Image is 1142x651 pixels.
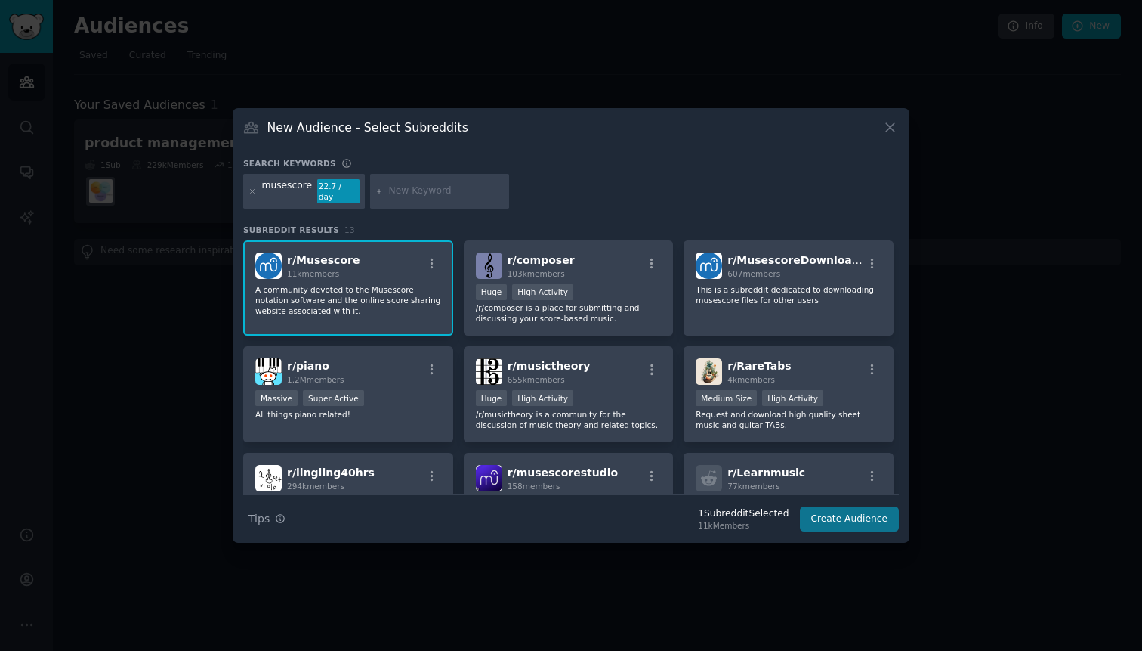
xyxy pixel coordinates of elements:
div: High Activity [512,284,573,300]
p: /r/musictheory is a community for the discussion of music theory and related topics. [476,409,662,430]
span: 11k members [287,269,339,278]
span: 13 [344,225,355,234]
img: musescorestudio [476,465,502,491]
span: 103k members [508,269,565,278]
div: Super Active [303,390,364,406]
h3: Search keywords [243,158,336,169]
p: This is a subreddit dedicated to downloading musescore files for other users [696,284,881,305]
span: r/ Musescore [287,254,360,266]
img: RareTabs [696,358,722,385]
img: composer [476,253,502,279]
span: 1.2M members [287,375,344,384]
div: High Activity [512,390,573,406]
span: r/ MusescoreDownloads [727,254,866,266]
div: Huge [476,390,508,406]
div: Medium Size [696,390,757,406]
span: r/ musictheory [508,360,591,372]
span: 77k members [727,482,779,491]
span: r/ musescorestudio [508,467,619,479]
input: New Keyword [389,184,504,198]
div: 22.7 / day [317,179,360,203]
img: MusescoreDownloads [696,253,722,279]
img: musictheory [476,358,502,385]
img: piano [255,358,282,385]
p: /r/composer is a place for submitting and discussing your score-based music. [476,302,662,324]
span: 607 members [727,269,780,278]
div: High Activity [762,390,823,406]
button: Create Audience [800,507,900,532]
div: musescore [262,179,313,203]
span: r/ RareTabs [727,360,791,372]
div: 1 Subreddit Selected [698,507,789,521]
p: All things piano related! [255,409,441,420]
p: A community devoted to the Musescore notation software and the online score sharing website assoc... [255,284,441,316]
span: Subreddit Results [243,225,339,235]
span: r/ piano [287,360,329,372]
button: Tips [243,506,291,532]
img: Musescore [255,253,282,279]
span: Tips [248,511,270,527]
span: r/ lingling40hrs [287,467,375,479]
p: Request and download high quality sheet music and guitar TABs. [696,409,881,430]
span: 655k members [508,375,565,384]
span: r/ composer [508,254,575,266]
span: 294k members [287,482,344,491]
span: 4k members [727,375,775,384]
div: Huge [476,284,508,300]
h3: New Audience - Select Subreddits [267,119,468,135]
span: r/ Learnmusic [727,467,805,479]
span: 158 members [508,482,560,491]
div: Massive [255,390,298,406]
div: 11k Members [698,520,789,531]
img: lingling40hrs [255,465,282,491]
